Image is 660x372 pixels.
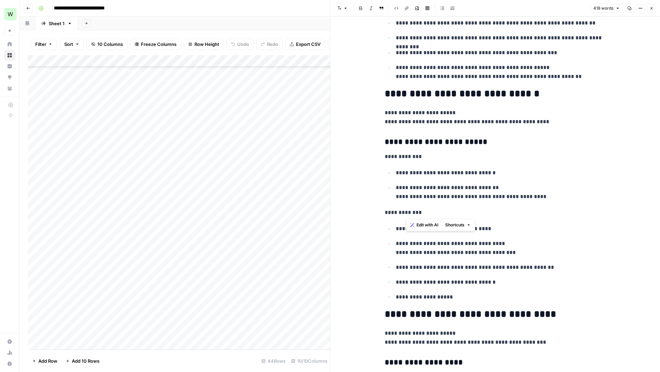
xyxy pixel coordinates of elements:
span: Export CSV [296,41,321,48]
span: Filter [35,41,46,48]
button: Undo [227,39,254,50]
a: Your Data [4,83,15,94]
span: Row Height [194,41,219,48]
div: Sheet 1 [49,20,65,27]
button: Help + Support [4,358,15,369]
a: Sheet 1 [35,17,78,30]
button: Export CSV [285,39,325,50]
span: Edit with AI [417,222,438,228]
button: Sort [60,39,84,50]
span: Undo [237,41,249,48]
button: Row Height [184,39,224,50]
a: Browse [4,50,15,61]
button: Add Row [28,355,61,366]
span: Freeze Columns [141,41,176,48]
button: Filter [31,39,57,50]
a: Settings [4,336,15,347]
button: Edit with AI [408,221,441,229]
button: Workspace: Workspace1 [4,6,15,23]
button: 10 Columns [87,39,127,50]
span: W [8,10,13,18]
span: Sort [64,41,73,48]
a: Home [4,39,15,50]
a: Insights [4,61,15,72]
div: 44 Rows [259,355,288,366]
span: 10 Columns [97,41,123,48]
span: Redo [267,41,278,48]
div: 10/10 Columns [288,355,330,366]
span: 418 words [593,5,613,11]
button: Redo [256,39,283,50]
button: Shortcuts [442,221,474,229]
span: Add 10 Rows [72,358,99,364]
span: Add Row [38,358,57,364]
a: Usage [4,347,15,358]
button: Add 10 Rows [61,355,104,366]
a: Opportunities [4,72,15,83]
button: 418 words [590,4,623,13]
button: Freeze Columns [130,39,181,50]
span: Shortcuts [445,222,465,228]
